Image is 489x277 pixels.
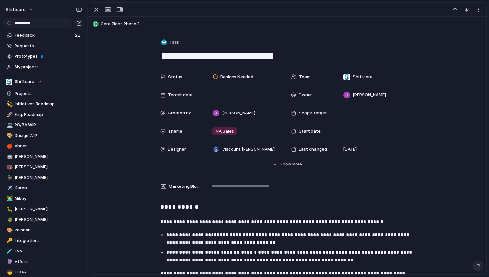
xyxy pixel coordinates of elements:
[6,101,12,107] button: 💫
[7,195,11,202] div: 👨‍💻
[15,196,82,202] span: Mikey
[15,259,82,265] span: Afford
[168,128,182,134] span: Theme
[3,120,84,130] div: 💻PO/BA WIP
[6,196,12,202] button: 👨‍💻
[7,132,11,139] div: 🎨
[3,236,84,246] a: 🔑Integrations
[299,110,332,116] span: Scope Target Date
[3,204,84,214] a: 🐛[PERSON_NAME]
[6,259,12,265] button: 🔮
[15,164,82,170] span: [PERSON_NAME]
[3,152,84,162] a: 🤖[PERSON_NAME]
[6,185,12,191] button: ✈️
[15,101,82,107] span: Initiatives Roadmap
[101,21,484,27] span: Care Plans Phase 3
[160,38,181,47] button: Task
[15,112,82,118] span: Eng. Roadmap
[15,248,82,254] span: EVV
[15,227,82,233] span: Peishan
[7,174,11,181] div: 🦆
[75,32,81,38] span: 21
[3,30,84,40] a: Feedback21
[3,246,84,256] a: 🧪EVV
[292,161,302,167] span: more
[222,110,255,116] span: [PERSON_NAME]
[3,131,84,141] a: 🎨Design WIP
[169,183,202,190] span: Marketing Blurb (15-20 Words)
[353,74,373,80] span: Shiftcare
[3,183,84,193] a: ✈️Karan
[6,238,12,244] button: 🔑
[3,62,84,72] a: My projects
[168,92,193,98] span: Target date
[7,101,11,108] div: 💫
[15,122,82,128] span: PO/BA WIP
[280,161,291,167] span: Show
[160,158,414,170] button: Showmore
[15,133,82,139] span: Design WIP
[7,111,11,118] div: 🚀
[3,215,84,225] a: 🪴[PERSON_NAME]
[15,53,82,59] span: Prototypes
[3,110,84,120] div: 🚀Eng. Roadmap
[3,89,84,99] a: Projects
[3,5,37,15] button: shiftcare
[7,237,11,244] div: 🔑
[7,258,11,265] div: 🔮
[15,43,82,49] span: Requests
[299,74,310,80] span: Team
[7,216,11,223] div: 🪴
[3,225,84,235] a: 🎨Peishan
[3,173,84,183] a: 🦆[PERSON_NAME]
[15,64,82,70] span: My projects
[15,175,82,181] span: [PERSON_NAME]
[7,206,11,213] div: 🐛
[6,164,12,170] button: 🐻
[299,128,321,134] span: Start date
[7,143,11,150] div: 🍎
[6,112,12,118] button: 🚀
[3,267,84,277] a: 🧒EHCA
[6,217,12,223] button: 🪴
[343,146,357,153] span: [DATE]
[15,91,82,97] span: Projects
[15,206,82,212] span: [PERSON_NAME]
[6,269,12,275] button: 🧒
[299,92,312,98] span: Owner
[6,122,12,128] button: 💻
[168,74,182,80] span: Status
[3,77,84,87] button: Shiftcare
[6,175,12,181] button: 🦆
[6,133,12,139] button: 🎨
[6,227,12,233] button: 🎨
[15,154,82,160] span: [PERSON_NAME]
[7,269,11,276] div: 🧒
[91,19,484,29] button: Care Plans Phase 3
[6,6,26,13] span: shiftcare
[3,162,84,172] a: 🐻[PERSON_NAME]
[3,99,84,109] a: 💫Initiatives Roadmap
[7,227,11,234] div: 🎨
[6,154,12,160] button: 🤖
[3,257,84,267] div: 🔮Afford
[7,164,11,171] div: 🐻
[222,146,275,153] span: Viscount [PERSON_NAME]
[7,122,11,129] div: 💻
[15,217,82,223] span: [PERSON_NAME]
[168,110,191,116] span: Created by
[3,194,84,204] div: 👨‍💻Mikey
[3,41,84,51] a: Requests
[15,143,82,149] span: Abner
[15,32,73,38] span: Feedback
[7,153,11,160] div: 🤖
[220,74,253,80] span: Designs Needed
[3,141,84,151] a: 🍎Abner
